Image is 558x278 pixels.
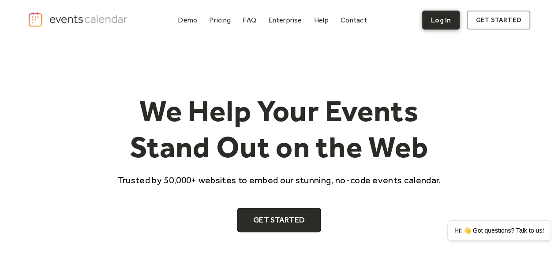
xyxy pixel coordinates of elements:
a: Enterprise [265,14,305,26]
a: Get Started [237,208,321,233]
div: Help [314,18,329,22]
div: Contact [341,18,367,22]
a: Contact [337,14,371,26]
div: Pricing [209,18,231,22]
p: Trusted by 50,000+ websites to embed our stunning, no-code events calendar. [110,174,449,186]
div: Demo [178,18,197,22]
div: Enterprise [268,18,302,22]
a: Log In [422,11,460,30]
div: FAQ [243,18,256,22]
a: FAQ [239,14,260,26]
a: Help [311,14,332,26]
a: Demo [174,14,201,26]
a: Pricing [206,14,234,26]
h1: We Help Your Events Stand Out on the Web [110,93,449,165]
a: get started [467,11,530,30]
a: home [28,11,130,27]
